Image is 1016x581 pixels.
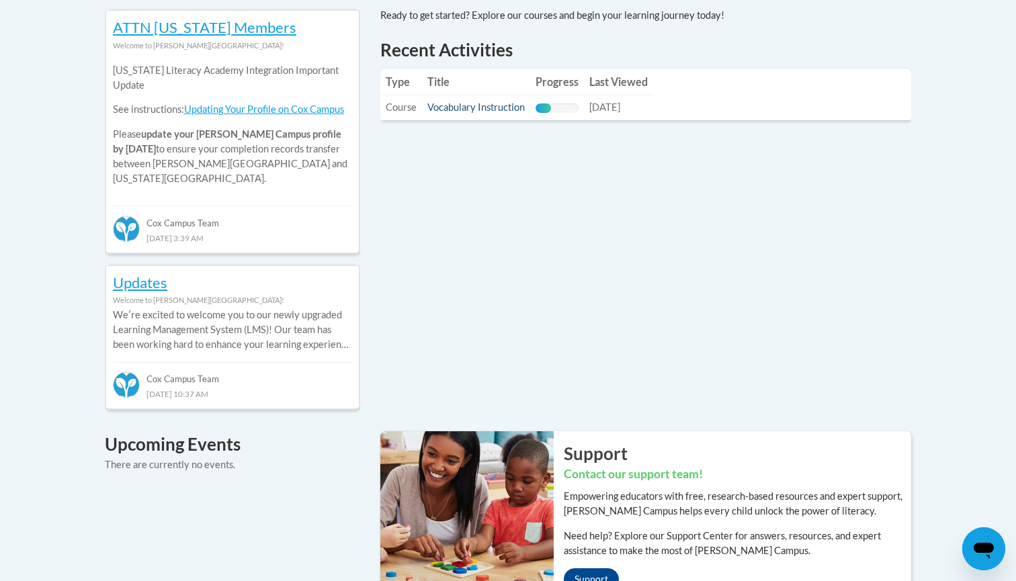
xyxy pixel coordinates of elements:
div: Cox Campus Team [113,362,352,386]
a: Updates [113,273,167,292]
img: Cox Campus Team [113,216,140,242]
p: Empowering educators with free, research-based resources and expert support, [PERSON_NAME] Campus... [564,489,911,519]
span: Course [386,101,417,113]
a: Vocabulary Instruction [427,101,525,113]
th: Last Viewed [584,69,653,95]
p: Weʹre excited to welcome you to our newly upgraded Learning Management System (LMS)! Our team has... [113,308,352,352]
p: [US_STATE] Literacy Academy Integration Important Update [113,63,352,93]
iframe: Button to launch messaging window [962,527,1005,570]
img: Cox Campus Team [113,371,140,398]
h4: Upcoming Events [105,431,360,457]
h2: Support [564,441,911,465]
th: Title [422,69,530,95]
a: Updating Your Profile on Cox Campus [184,103,344,115]
div: [DATE] 3:39 AM [113,230,352,245]
div: Welcome to [PERSON_NAME][GEOGRAPHIC_DATA]! [113,293,352,308]
div: Cox Campus Team [113,206,352,230]
span: There are currently no events. [105,459,235,470]
div: Please to ensure your completion records transfer between [PERSON_NAME][GEOGRAPHIC_DATA] and [US_... [113,53,352,196]
th: Type [380,69,422,95]
h1: Recent Activities [380,38,911,62]
p: Need help? Explore our Support Center for answers, resources, and expert assistance to make the m... [564,529,911,558]
th: Progress [530,69,584,95]
h3: Contact our support team! [564,466,911,483]
a: ATTN [US_STATE] Members [113,18,296,36]
b: update your [PERSON_NAME] Campus profile by [DATE] [113,128,341,154]
div: [DATE] 10:37 AM [113,386,352,401]
div: Progress, % [536,103,551,113]
p: See instructions: [113,102,352,117]
div: Welcome to [PERSON_NAME][GEOGRAPHIC_DATA]! [113,38,352,53]
span: [DATE] [589,101,620,113]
